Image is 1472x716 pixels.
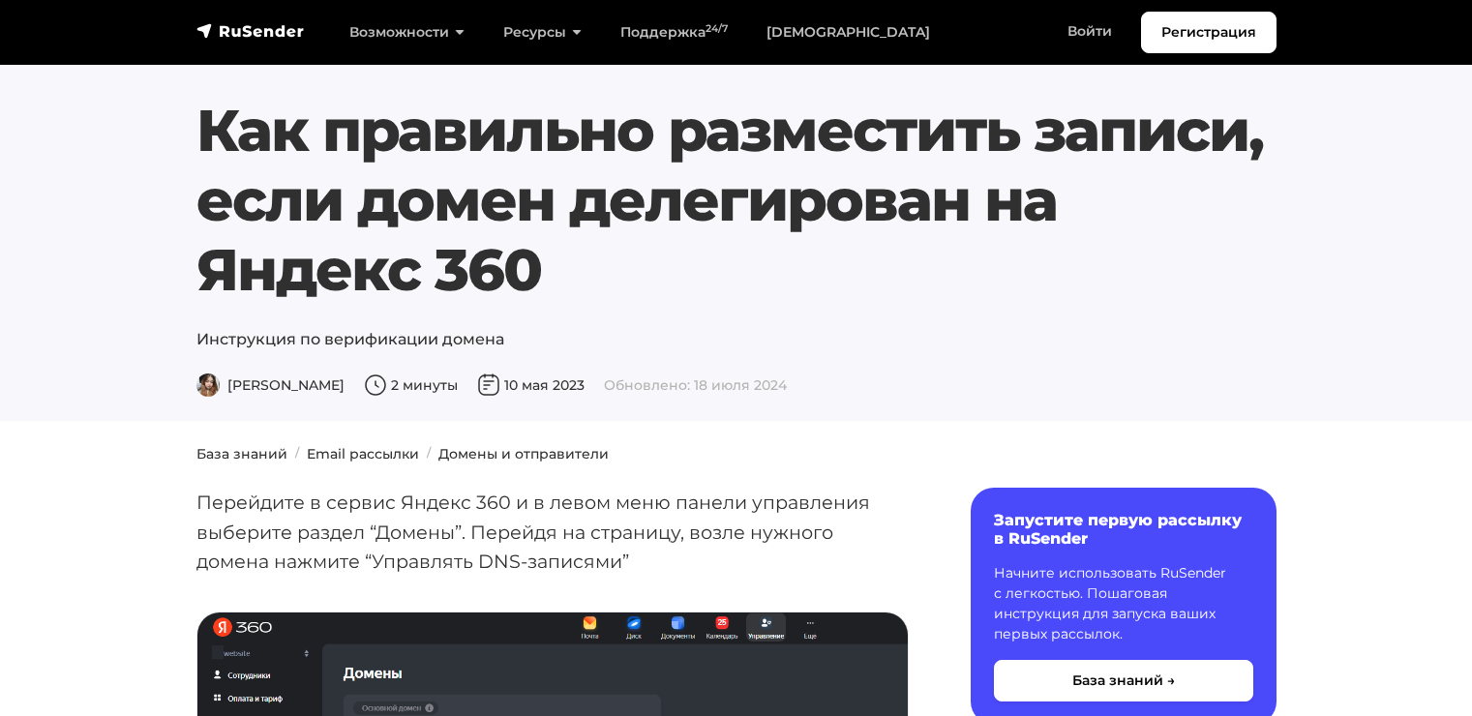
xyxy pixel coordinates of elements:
[484,13,601,52] a: Ресурсы
[196,445,287,462] a: База знаний
[307,445,419,462] a: Email рассылки
[994,511,1253,548] h6: Запустите первую рассылку в RuSender
[330,13,484,52] a: Возможности
[196,376,345,394] span: [PERSON_NAME]
[994,563,1253,644] p: Начните использовать RuSender с легкостью. Пошаговая инструкция для запуска ваших первых рассылок.
[994,660,1253,701] button: База знаний →
[364,373,387,397] img: Время чтения
[747,13,949,52] a: [DEMOGRAPHIC_DATA]
[196,21,305,41] img: RuSender
[1048,12,1131,51] a: Войти
[477,373,500,397] img: Дата публикации
[601,13,747,52] a: Поддержка24/7
[196,488,909,577] p: Перейдите в сервис Яндекс 360 и в левом меню панели управления выберите раздел “Домены”. Перейдя ...
[364,376,458,394] span: 2 минуты
[196,328,1277,351] p: Инструкция по верификации домена
[706,22,728,35] sup: 24/7
[604,376,787,394] span: Обновлено: 18 июля 2024
[196,96,1277,305] h1: Как правильно разместить записи, если домен делегирован на Яндекс 360
[1141,12,1277,53] a: Регистрация
[185,444,1288,464] nav: breadcrumb
[477,376,585,394] span: 10 мая 2023
[438,445,609,462] a: Домены и отправители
